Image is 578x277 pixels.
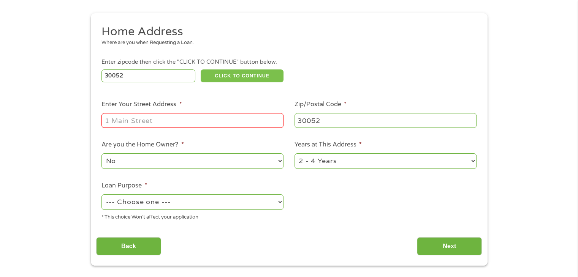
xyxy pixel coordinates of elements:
[101,24,471,39] h2: Home Address
[101,211,283,221] div: * This choice Won’t affect your application
[295,101,347,109] label: Zip/Postal Code
[96,237,161,256] input: Back
[101,69,195,82] input: Enter Zipcode (e.g 01510)
[101,39,471,47] div: Where are you when Requesting a Loan.
[101,141,184,149] label: Are you the Home Owner?
[201,69,283,82] button: CLICK TO CONTINUE
[101,58,476,66] div: Enter zipcode then click the "CLICK TO CONTINUE" button below.
[101,113,283,127] input: 1 Main Street
[417,237,482,256] input: Next
[101,182,147,190] label: Loan Purpose
[295,141,362,149] label: Years at This Address
[101,101,182,109] label: Enter Your Street Address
